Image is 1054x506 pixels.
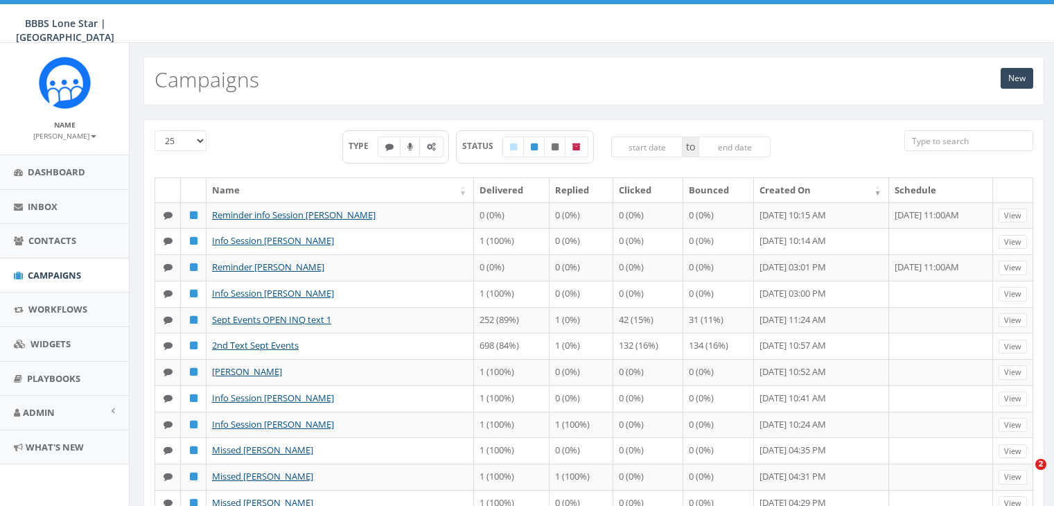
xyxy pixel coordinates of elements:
span: Admin [23,406,55,419]
i: Automated Message [427,143,436,151]
a: Reminder info Session [PERSON_NAME] [212,209,376,221]
td: 0 (0%) [613,254,683,281]
span: What's New [26,441,84,453]
i: Ringless Voice Mail [407,143,413,151]
td: 0 (0%) [474,202,550,229]
span: Playbooks [27,372,80,385]
i: Text SMS [164,211,173,220]
td: 1 (100%) [550,464,613,490]
td: 1 (100%) [474,464,550,490]
td: 31 (11%) [683,307,754,333]
td: 134 (16%) [683,333,754,359]
i: Text SMS [164,446,173,455]
td: 1 (100%) [474,437,550,464]
label: Automated Message [419,137,443,157]
td: 1 (100%) [474,228,550,254]
i: Published [531,143,538,151]
a: View [999,365,1027,380]
td: [DATE] 04:35 PM [754,437,889,464]
label: Published [523,137,545,157]
a: Info Session [PERSON_NAME] [212,418,334,430]
td: 1 (100%) [474,412,550,438]
td: 0 (0%) [550,228,613,254]
i: Published [190,367,197,376]
a: View [999,235,1027,250]
td: [DATE] 10:41 AM [754,385,889,412]
i: Published [190,420,197,429]
i: Published [190,236,197,245]
span: STATUS [462,140,503,152]
label: Draft [502,137,525,157]
i: Published [190,341,197,350]
th: Replied [550,178,613,202]
td: [DATE] 10:24 AM [754,412,889,438]
span: BBBS Lone Star | [GEOGRAPHIC_DATA] [16,17,114,44]
a: View [999,287,1027,302]
td: [DATE] 10:57 AM [754,333,889,359]
td: 0 (0%) [683,228,754,254]
label: Archived [565,137,588,157]
i: Published [190,446,197,455]
a: Info Session [PERSON_NAME] [212,234,334,247]
small: [PERSON_NAME] [33,131,96,141]
a: View [999,444,1027,459]
i: Published [190,211,197,220]
a: View [999,209,1027,223]
td: 0 (0%) [613,281,683,307]
h2: Campaigns [155,68,259,91]
input: start date [611,137,683,157]
a: Missed [PERSON_NAME] [212,444,313,456]
td: [DATE] 04:31 PM [754,464,889,490]
span: Dashboard [28,166,85,178]
th: Clicked [613,178,683,202]
i: Text SMS [164,341,173,350]
i: Text SMS [385,143,394,151]
td: 0 (0%) [683,202,754,229]
td: 1 (0%) [550,307,613,333]
a: View [999,340,1027,354]
td: 0 (0%) [550,437,613,464]
i: Draft [510,143,517,151]
i: Text SMS [164,472,173,481]
td: 0 (0%) [613,202,683,229]
i: Text SMS [164,420,173,429]
i: Text SMS [164,236,173,245]
td: 0 (0%) [550,202,613,229]
span: Inbox [28,200,58,213]
i: Published [190,263,197,272]
label: Ringless Voice Mail [400,137,421,157]
span: Contacts [28,234,76,247]
a: [PERSON_NAME] [212,365,282,378]
span: to [683,137,699,157]
td: 0 (0%) [613,359,683,385]
td: 0 (0%) [550,359,613,385]
td: 0 (0%) [613,228,683,254]
td: [DATE] 10:52 AM [754,359,889,385]
span: Campaigns [28,269,81,281]
td: 0 (0%) [683,359,754,385]
td: 1 (100%) [474,385,550,412]
td: 0 (0%) [613,437,683,464]
i: Text SMS [164,263,173,272]
i: Text SMS [164,315,173,324]
td: 0 (0%) [683,254,754,281]
td: 252 (89%) [474,307,550,333]
td: 0 (0%) [550,281,613,307]
i: Published [190,394,197,403]
i: Text SMS [164,367,173,376]
a: New [1001,68,1033,89]
input: Type to search [904,130,1033,151]
span: Widgets [30,338,71,350]
td: 0 (0%) [683,281,754,307]
i: Unpublished [552,143,559,151]
td: 0 (0%) [683,464,754,490]
td: 0 (0%) [613,412,683,438]
td: 132 (16%) [613,333,683,359]
th: Delivered [474,178,550,202]
td: 0 (0%) [683,437,754,464]
td: 0 (0%) [683,385,754,412]
i: Published [190,472,197,481]
label: Unpublished [544,137,566,157]
i: Published [190,315,197,324]
td: [DATE] 11:24 AM [754,307,889,333]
